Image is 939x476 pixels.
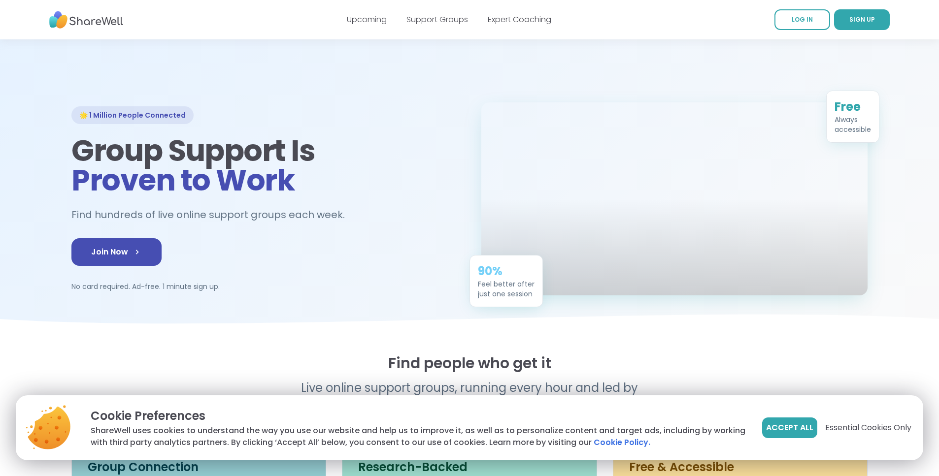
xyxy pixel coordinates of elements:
[766,422,813,434] span: Accept All
[71,238,162,266] a: Join Now
[91,246,142,258] span: Join Now
[478,263,535,279] div: 90%
[594,437,650,448] a: Cookie Policy.
[91,425,746,448] p: ShareWell uses cookies to understand the way you use our website and help us to improve it, as we...
[849,15,875,24] span: SIGN UP
[71,136,458,195] h1: Group Support Is
[629,459,851,475] h3: Free & Accessible
[71,282,458,291] p: No card required. Ad-free. 1 minute sign up.
[835,99,871,115] div: Free
[792,15,813,24] span: LOG IN
[774,9,830,30] a: LOG IN
[88,459,310,475] h3: Group Connection
[280,380,659,412] p: Live online support groups, running every hour and led by real people.
[825,422,911,434] span: Essential Cookies Only
[49,6,123,33] img: ShareWell Nav Logo
[71,106,194,124] div: 🌟 1 Million People Connected
[358,459,580,475] h3: Research-Backed
[762,417,817,438] button: Accept All
[478,279,535,299] div: Feel better after just one session
[347,14,387,25] a: Upcoming
[488,14,551,25] a: Expert Coaching
[71,354,868,372] h2: Find people who get it
[71,159,295,201] span: Proven to Work
[91,407,746,425] p: Cookie Preferences
[835,115,871,134] div: Always accessible
[406,14,468,25] a: Support Groups
[834,9,890,30] a: SIGN UP
[71,207,355,223] h2: Find hundreds of live online support groups each week.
